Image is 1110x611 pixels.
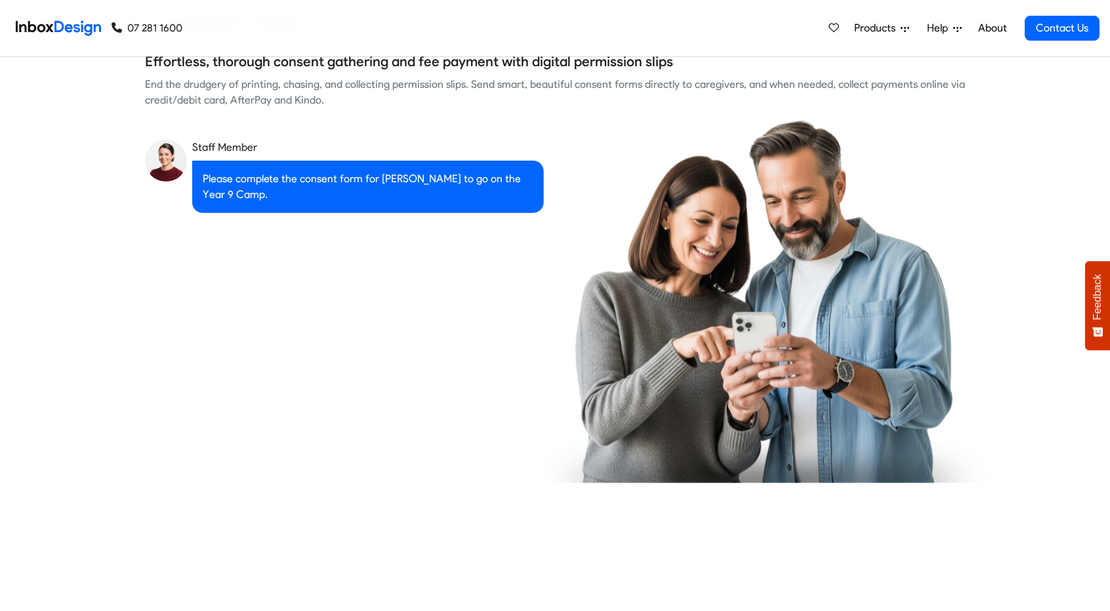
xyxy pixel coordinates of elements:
span: Help [927,20,953,36]
a: About [974,15,1010,41]
img: parents_using_phone.png [540,119,990,483]
img: staff_avatar.png [145,140,187,182]
div: Please complete the consent form for [PERSON_NAME] to go on the Year 9 Camp. [192,161,544,213]
div: End the drudgery of printing, chasing, and collecting permission slips. Send smart, beautiful con... [145,77,965,108]
span: Feedback [1092,274,1103,320]
div: Staff Member [192,140,545,155]
h5: Effortless, thorough consent gathering and fee payment with digital permission slips [145,52,673,71]
a: Contact Us [1025,16,1100,41]
a: Products [849,15,915,41]
span: Products [854,20,901,36]
a: 07 281 1600 [112,20,182,36]
button: Feedback - Show survey [1085,261,1110,350]
a: Help [922,15,967,41]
